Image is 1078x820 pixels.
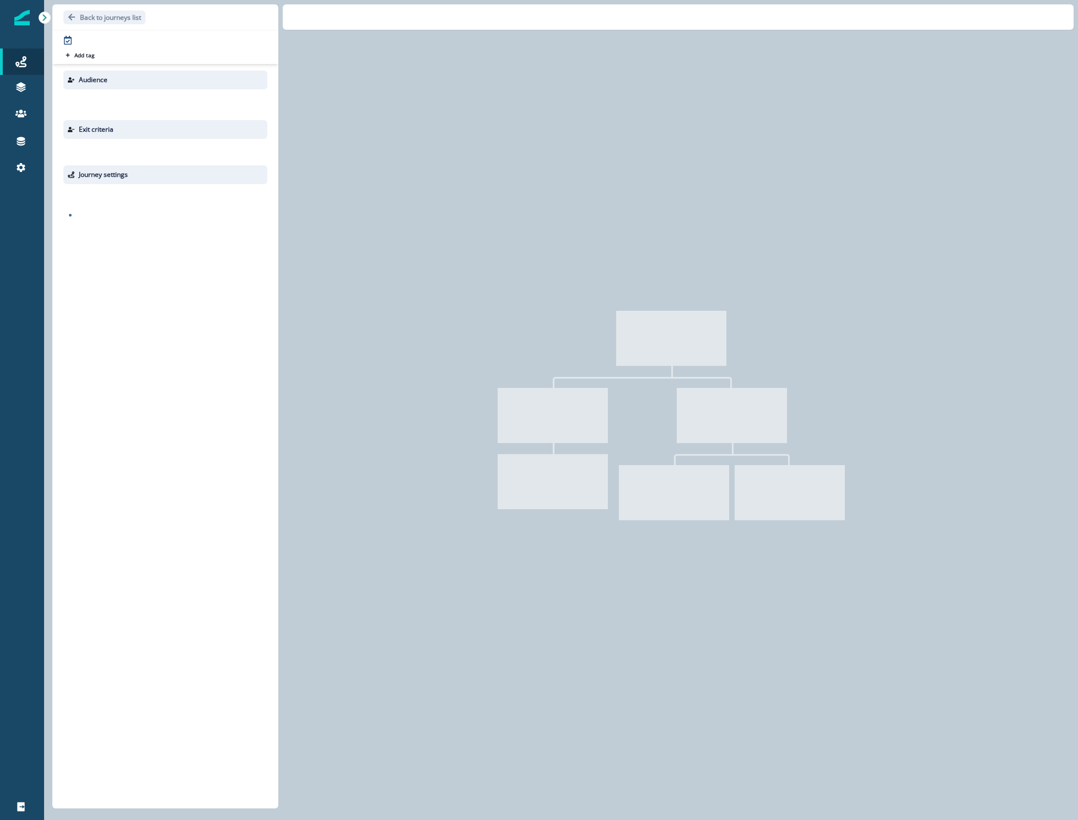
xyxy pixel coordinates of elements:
[79,75,107,85] p: Audience
[80,13,141,22] p: Back to journeys list
[14,10,30,25] img: Inflection
[63,10,145,24] button: Go back
[79,125,114,134] p: Exit criteria
[63,51,96,60] button: Add tag
[79,170,128,180] p: Journey settings
[74,52,94,58] p: Add tag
